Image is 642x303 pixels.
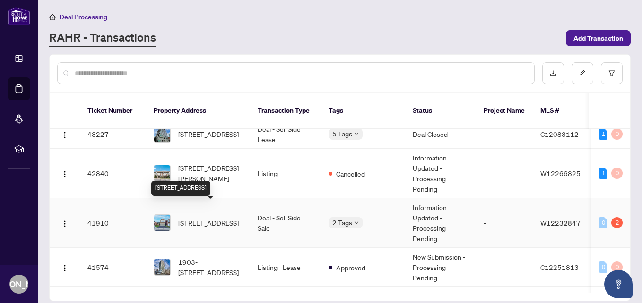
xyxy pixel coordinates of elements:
[332,217,352,228] span: 2 Tags
[60,13,107,21] span: Deal Processing
[154,259,170,275] img: thumbnail-img
[154,126,170,142] img: thumbnail-img
[178,218,239,228] span: [STREET_ADDRESS]
[599,128,607,140] div: 1
[476,198,533,248] td: -
[540,169,581,177] span: W12266825
[8,7,30,25] img: logo
[611,217,623,228] div: 2
[321,93,405,129] th: Tags
[601,62,623,84] button: filter
[476,93,533,129] th: Project Name
[573,31,623,46] span: Add Transaction
[250,120,321,149] td: Deal - Sell Side Lease
[540,219,581,227] span: W12232847
[476,248,533,287] td: -
[332,128,352,139] span: 5 Tags
[550,70,556,76] span: download
[154,215,170,231] img: thumbnail-img
[579,70,586,76] span: edit
[611,128,623,140] div: 0
[572,62,593,84] button: edit
[250,198,321,248] td: Deal - Sell Side Sale
[405,93,476,129] th: Status
[354,220,359,225] span: down
[250,93,321,129] th: Transaction Type
[61,220,69,227] img: Logo
[476,120,533,149] td: -
[533,93,590,129] th: MLS #
[405,248,476,287] td: New Submission - Processing Pending
[151,181,210,196] div: [STREET_ADDRESS]
[405,120,476,149] td: Deal Closed
[49,14,56,20] span: home
[80,149,146,198] td: 42840
[80,248,146,287] td: 41574
[57,260,72,275] button: Logo
[611,261,623,273] div: 0
[608,70,615,76] span: filter
[611,168,623,179] div: 0
[405,149,476,198] td: Information Updated - Processing Pending
[178,163,243,184] span: [STREET_ADDRESS][PERSON_NAME]
[61,264,69,272] img: Logo
[80,120,146,149] td: 43227
[57,166,72,181] button: Logo
[80,93,146,129] th: Ticket Number
[354,132,359,136] span: down
[178,257,243,278] span: 1903-[STREET_ADDRESS]
[540,263,579,271] span: C12251813
[61,170,69,178] img: Logo
[49,30,156,47] a: RAHR - Transactions
[599,217,607,228] div: 0
[542,62,564,84] button: download
[80,198,146,248] td: 41910
[250,149,321,198] td: Listing
[336,262,365,273] span: Approved
[405,198,476,248] td: Information Updated - Processing Pending
[599,261,607,273] div: 0
[540,130,579,138] span: C12083112
[57,126,72,142] button: Logo
[599,168,607,179] div: 1
[604,270,633,298] button: Open asap
[250,248,321,287] td: Listing - Lease
[336,168,365,179] span: Cancelled
[154,165,170,181] img: thumbnail-img
[57,215,72,230] button: Logo
[146,93,250,129] th: Property Address
[566,30,631,46] button: Add Transaction
[178,129,239,139] span: [STREET_ADDRESS]
[476,149,533,198] td: -
[61,131,69,139] img: Logo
